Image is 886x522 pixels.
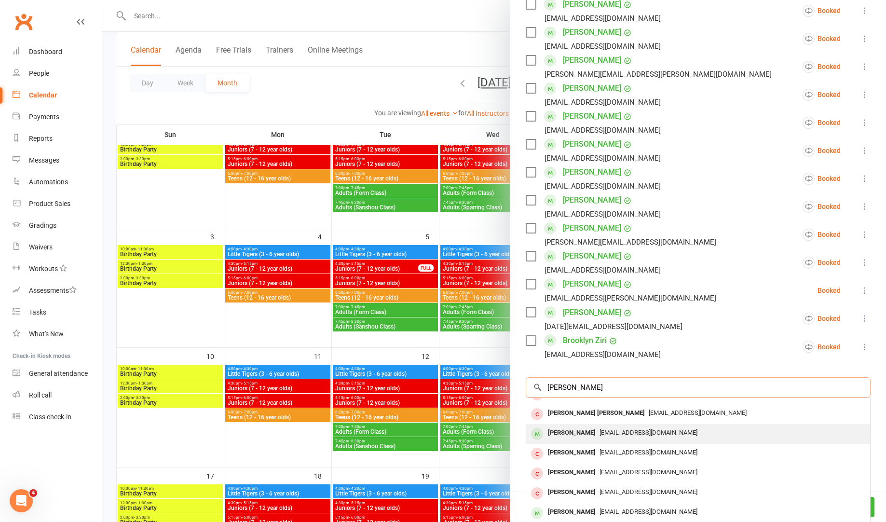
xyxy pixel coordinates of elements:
[545,68,772,81] div: [PERSON_NAME][EMAIL_ADDRESS][PERSON_NAME][DOMAIN_NAME]
[803,89,841,101] div: Booked
[13,128,102,150] a: Reports
[803,257,841,269] div: Booked
[29,178,68,186] div: Automations
[544,505,600,519] div: [PERSON_NAME]
[29,265,58,273] div: Workouts
[544,485,600,499] div: [PERSON_NAME]
[545,152,661,165] div: [EMAIL_ADDRESS][DOMAIN_NAME]
[600,449,697,456] span: [EMAIL_ADDRESS][DOMAIN_NAME]
[13,84,102,106] a: Calendar
[29,391,52,399] div: Roll call
[29,308,46,316] div: Tasks
[544,406,649,420] div: [PERSON_NAME] [PERSON_NAME]
[600,508,697,515] span: [EMAIL_ADDRESS][DOMAIN_NAME]
[545,124,661,137] div: [EMAIL_ADDRESS][DOMAIN_NAME]
[29,413,71,421] div: Class check-in
[803,33,841,45] div: Booked
[10,489,33,512] iframe: Intercom live chat
[29,370,88,377] div: General attendance
[544,426,600,440] div: [PERSON_NAME]
[29,489,37,497] span: 4
[531,467,543,480] div: member
[29,221,56,229] div: Gradings
[13,63,102,84] a: People
[545,348,661,361] div: [EMAIL_ADDRESS][DOMAIN_NAME]
[29,287,77,294] div: Assessments
[545,264,661,276] div: [EMAIL_ADDRESS][DOMAIN_NAME]
[29,113,59,121] div: Payments
[12,10,36,34] a: Clubworx
[545,236,716,248] div: [PERSON_NAME][EMAIL_ADDRESS][DOMAIN_NAME]
[13,258,102,280] a: Workouts
[563,165,621,180] a: [PERSON_NAME]
[29,200,70,207] div: Product Sales
[29,156,59,164] div: Messages
[13,106,102,128] a: Payments
[545,96,661,109] div: [EMAIL_ADDRESS][DOMAIN_NAME]
[13,302,102,323] a: Tasks
[803,145,841,157] div: Booked
[13,280,102,302] a: Assessments
[29,91,57,99] div: Calendar
[803,201,841,213] div: Booked
[563,276,621,292] a: [PERSON_NAME]
[531,428,543,440] div: member
[649,409,747,416] span: [EMAIL_ADDRESS][DOMAIN_NAME]
[13,41,102,63] a: Dashboard
[803,341,841,353] div: Booked
[13,385,102,406] a: Roll call
[29,69,49,77] div: People
[600,468,697,476] span: [EMAIL_ADDRESS][DOMAIN_NAME]
[803,229,841,241] div: Booked
[563,109,621,124] a: [PERSON_NAME]
[803,173,841,185] div: Booked
[803,313,841,325] div: Booked
[563,248,621,264] a: [PERSON_NAME]
[563,137,621,152] a: [PERSON_NAME]
[13,171,102,193] a: Automations
[29,330,64,338] div: What's New
[13,406,102,428] a: Class kiosk mode
[544,466,600,480] div: [PERSON_NAME]
[818,287,841,294] div: Booked
[563,25,621,40] a: [PERSON_NAME]
[563,333,607,348] a: Brooklyn Ziri
[545,12,661,25] div: [EMAIL_ADDRESS][DOMAIN_NAME]
[531,448,543,460] div: member
[13,215,102,236] a: Gradings
[13,323,102,345] a: What's New
[600,488,697,495] span: [EMAIL_ADDRESS][DOMAIN_NAME]
[803,61,841,73] div: Booked
[545,180,661,192] div: [EMAIL_ADDRESS][DOMAIN_NAME]
[563,81,621,96] a: [PERSON_NAME]
[545,320,682,333] div: [DATE][EMAIL_ADDRESS][DOMAIN_NAME]
[563,192,621,208] a: [PERSON_NAME]
[563,53,621,68] a: [PERSON_NAME]
[600,429,697,436] span: [EMAIL_ADDRESS][DOMAIN_NAME]
[531,507,543,519] div: member
[29,135,53,142] div: Reports
[563,220,621,236] a: [PERSON_NAME]
[13,150,102,171] a: Messages
[803,117,841,129] div: Booked
[13,236,102,258] a: Waivers
[545,208,661,220] div: [EMAIL_ADDRESS][DOMAIN_NAME]
[545,40,661,53] div: [EMAIL_ADDRESS][DOMAIN_NAME]
[526,377,871,398] input: Search to add attendees
[803,5,841,17] div: Booked
[29,243,53,251] div: Waivers
[13,193,102,215] a: Product Sales
[531,487,543,499] div: member
[545,292,716,304] div: [EMAIL_ADDRESS][PERSON_NAME][DOMAIN_NAME]
[13,363,102,385] a: General attendance kiosk mode
[531,408,543,420] div: member
[544,446,600,460] div: [PERSON_NAME]
[563,305,621,320] a: [PERSON_NAME]
[29,48,62,55] div: Dashboard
